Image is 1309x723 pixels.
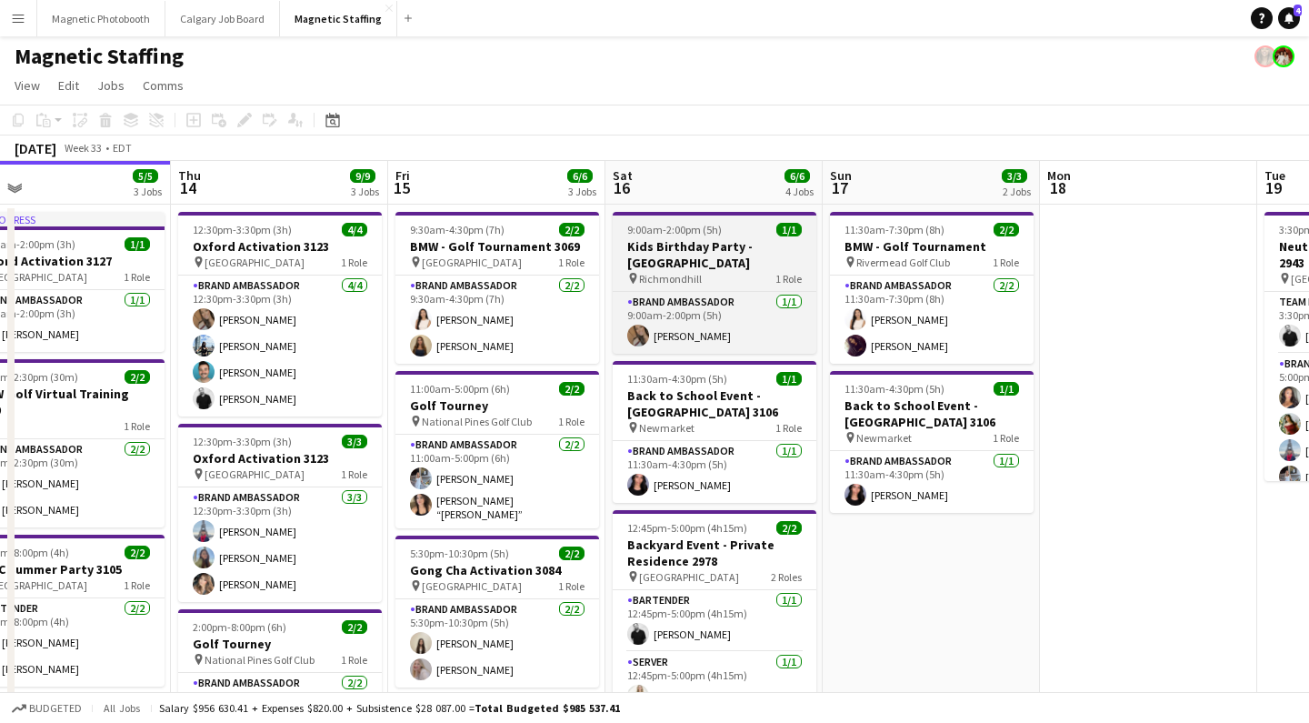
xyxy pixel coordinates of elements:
[844,382,944,396] span: 11:30am-4:30pm (5h)
[165,1,280,36] button: Calgary Job Board
[613,590,816,652] app-card-role: Bartender1/112:45pm-5:00pm (4h15m)[PERSON_NAME]
[97,77,125,94] span: Jobs
[395,167,410,184] span: Fri
[341,256,367,269] span: 1 Role
[1002,169,1027,183] span: 3/3
[613,652,816,714] app-card-role: Server1/112:45pm-5:00pm (4h15m)[PERSON_NAME]
[567,169,593,183] span: 6/6
[993,256,1019,269] span: 1 Role
[856,256,950,269] span: Rivermead Golf Club
[193,435,292,448] span: 12:30pm-3:30pm (3h)
[776,223,802,236] span: 1/1
[37,1,165,36] button: Magnetic Photobooth
[844,223,944,236] span: 11:30am-7:30pm (8h)
[90,74,132,97] a: Jobs
[134,185,162,198] div: 3 Jobs
[178,487,382,602] app-card-role: Brand Ambassador3/312:30pm-3:30pm (3h)[PERSON_NAME][PERSON_NAME][PERSON_NAME]
[178,276,382,417] app-card-role: Brand Ambassador4/412:30pm-3:30pm (3h)[PERSON_NAME][PERSON_NAME][PERSON_NAME][PERSON_NAME]
[205,256,305,269] span: [GEOGRAPHIC_DATA]
[395,536,599,688] app-job-card: 5:30pm-10:30pm (5h)2/2Gong Cha Activation 3084 [GEOGRAPHIC_DATA]1 RoleBrand Ambassador2/25:30pm-1...
[350,169,375,183] span: 9/9
[395,599,599,688] app-card-role: Brand Ambassador2/25:30pm-10:30pm (5h)[PERSON_NAME][PERSON_NAME]
[830,167,852,184] span: Sun
[178,636,382,652] h3: Golf Tourney
[143,77,184,94] span: Comms
[1278,7,1300,29] a: 4
[178,212,382,417] app-job-card: 12:30pm-3:30pm (3h)4/4Oxford Activation 3123 [GEOGRAPHIC_DATA]1 RoleBrand Ambassador4/412:30pm-3:...
[124,578,150,592] span: 1 Role
[627,372,727,386] span: 11:30am-4:30pm (5h)
[7,74,47,97] a: View
[1262,177,1285,198] span: 19
[15,139,56,157] div: [DATE]
[178,238,382,255] h3: Oxford Activation 3123
[422,256,522,269] span: [GEOGRAPHIC_DATA]
[1273,45,1294,67] app-user-avatar: Kara & Monika
[613,537,816,569] h3: Backyard Event - Private Residence 2978
[993,431,1019,445] span: 1 Role
[776,372,802,386] span: 1/1
[395,397,599,414] h3: Golf Tourney
[60,141,105,155] span: Week 33
[205,653,315,667] span: National Pines Golf Club
[627,521,747,535] span: 12:45pm-5:00pm (4h15m)
[1294,5,1302,16] span: 4
[395,212,599,364] app-job-card: 9:30am-4:30pm (7h)2/2BMW - Golf Tournament 3069 [GEOGRAPHIC_DATA]1 RoleBrand Ambassador2/29:30am-...
[395,562,599,578] h3: Gong Cha Activation 3084
[395,435,599,528] app-card-role: Brand Ambassador2/211:00am-5:00pm (6h)[PERSON_NAME][PERSON_NAME] “[PERSON_NAME]” [PERSON_NAME]
[613,441,816,503] app-card-role: Brand Ambassador1/111:30am-4:30pm (5h)[PERSON_NAME]
[830,371,1034,513] app-job-card: 11:30am-4:30pm (5h)1/1Back to School Event - [GEOGRAPHIC_DATA] 3106 Newmarket1 RoleBrand Ambassad...
[613,238,816,271] h3: Kids Birthday Party - [GEOGRAPHIC_DATA]
[639,421,694,435] span: Newmarket
[776,521,802,535] span: 2/2
[342,223,367,236] span: 4/4
[613,510,816,714] app-job-card: 12:45pm-5:00pm (4h15m)2/2Backyard Event - Private Residence 2978 [GEOGRAPHIC_DATA]2 RolesBartende...
[342,435,367,448] span: 3/3
[135,74,191,97] a: Comms
[559,382,585,396] span: 2/2
[830,397,1034,430] h3: Back to School Event - [GEOGRAPHIC_DATA] 3106
[51,74,86,97] a: Edit
[775,272,802,286] span: 1 Role
[610,177,633,198] span: 16
[422,415,532,428] span: National Pines Golf Club
[613,167,633,184] span: Sat
[830,238,1034,255] h3: BMW - Golf Tournament
[178,424,382,602] app-job-card: 12:30pm-3:30pm (3h)3/3Oxford Activation 3123 [GEOGRAPHIC_DATA]1 RoleBrand Ambassador3/312:30pm-3:...
[125,370,150,384] span: 2/2
[280,1,397,36] button: Magnetic Staffing
[133,169,158,183] span: 5/5
[639,570,739,584] span: [GEOGRAPHIC_DATA]
[395,276,599,364] app-card-role: Brand Ambassador2/29:30am-4:30pm (7h)[PERSON_NAME][PERSON_NAME]
[1047,167,1071,184] span: Mon
[124,270,150,284] span: 1 Role
[559,547,585,560] span: 2/2
[785,185,814,198] div: 4 Jobs
[827,177,852,198] span: 17
[341,653,367,667] span: 1 Role
[568,185,596,198] div: 3 Jobs
[159,701,620,715] div: Salary $956 630.41 + Expenses $820.00 + Subsistence $28 087.00 =
[410,547,509,560] span: 5:30pm-10:30pm (5h)
[15,43,184,70] h1: Magnetic Staffing
[994,223,1019,236] span: 2/2
[113,141,132,155] div: EDT
[193,223,292,236] span: 12:30pm-3:30pm (3h)
[125,546,150,559] span: 2/2
[559,223,585,236] span: 2/2
[9,698,85,718] button: Budgeted
[100,701,144,715] span: All jobs
[175,177,201,198] span: 14
[395,238,599,255] h3: BMW - Golf Tournament 3069
[410,223,505,236] span: 9:30am-4:30pm (7h)
[1254,45,1276,67] app-user-avatar: Bianca Fantauzzi
[205,467,305,481] span: [GEOGRAPHIC_DATA]
[830,212,1034,364] app-job-card: 11:30am-7:30pm (8h)2/2BMW - Golf Tournament Rivermead Golf Club1 RoleBrand Ambassador2/211:30am-7...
